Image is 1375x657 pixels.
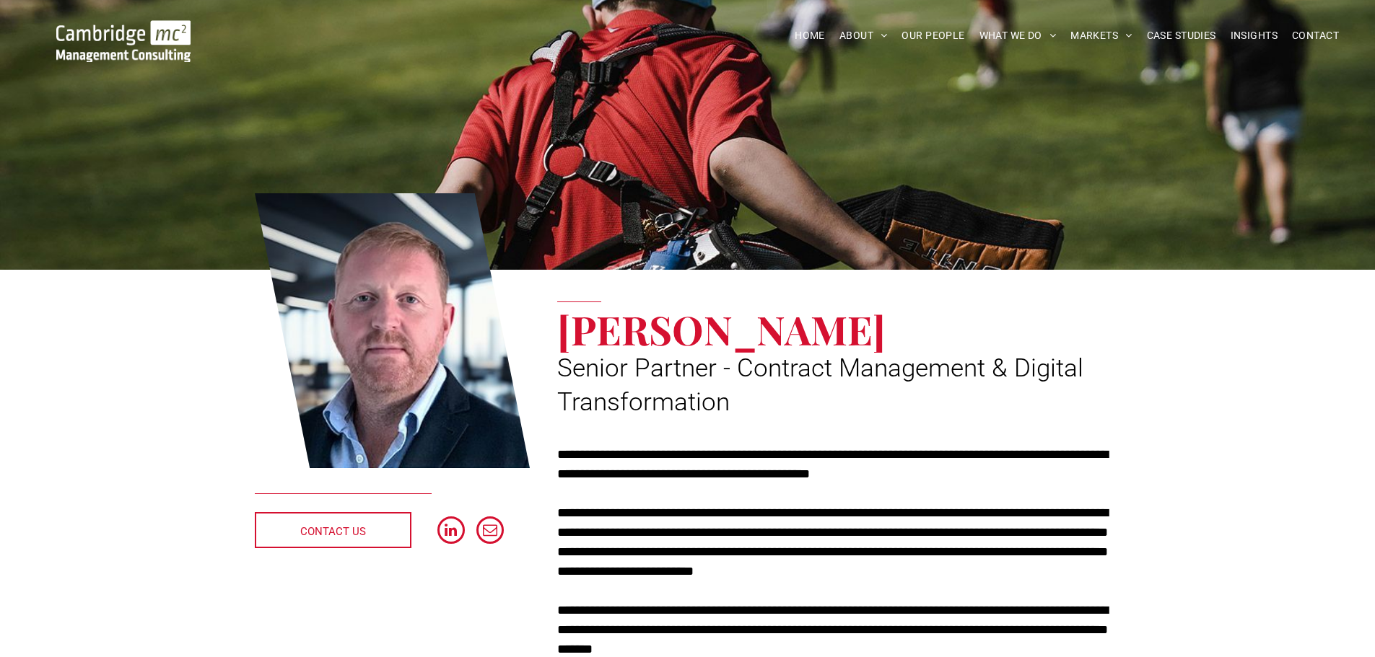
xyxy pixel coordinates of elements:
span: CONTACT US [300,513,366,550]
a: email [476,516,504,547]
a: MARKETS [1063,25,1139,47]
a: Your Business Transformed | Cambridge Management Consulting [56,22,191,38]
img: Go to Homepage [56,20,191,62]
a: HOME [787,25,832,47]
a: CASE STUDIES [1140,25,1223,47]
span: Senior Partner - Contract Management & Digital Transformation [557,353,1083,417]
a: Digital Transformation | Darren Sheppard | Senior Partner - Contract Management [255,191,531,471]
span: [PERSON_NAME] [557,302,886,356]
a: linkedin [437,516,465,547]
a: ABOUT [832,25,895,47]
a: CONTACT [1285,25,1346,47]
a: OUR PEOPLE [894,25,972,47]
a: CONTACT US [255,512,411,548]
a: WHAT WE DO [972,25,1064,47]
a: INSIGHTS [1223,25,1285,47]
